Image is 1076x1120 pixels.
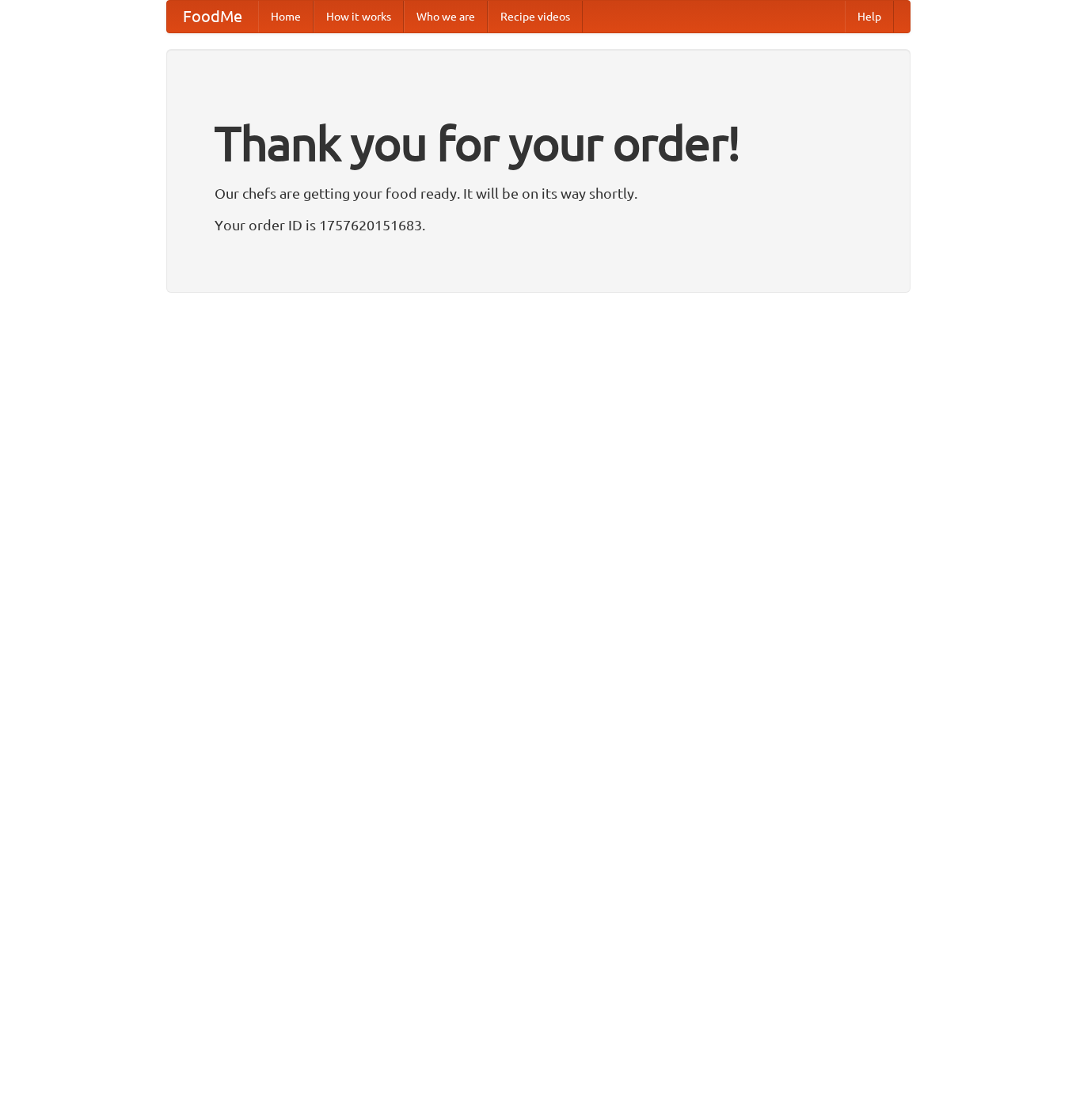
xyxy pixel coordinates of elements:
a: How it works [314,1,404,32]
h1: Thank you for your order! [215,105,862,181]
a: Who we are [404,1,488,32]
a: Recipe videos [488,1,583,32]
p: Your order ID is 1757620151683. [215,213,862,237]
a: Home [258,1,314,32]
a: FoodMe [167,1,258,32]
p: Our chefs are getting your food ready. It will be on its way shortly. [215,181,862,205]
a: Help [845,1,894,32]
